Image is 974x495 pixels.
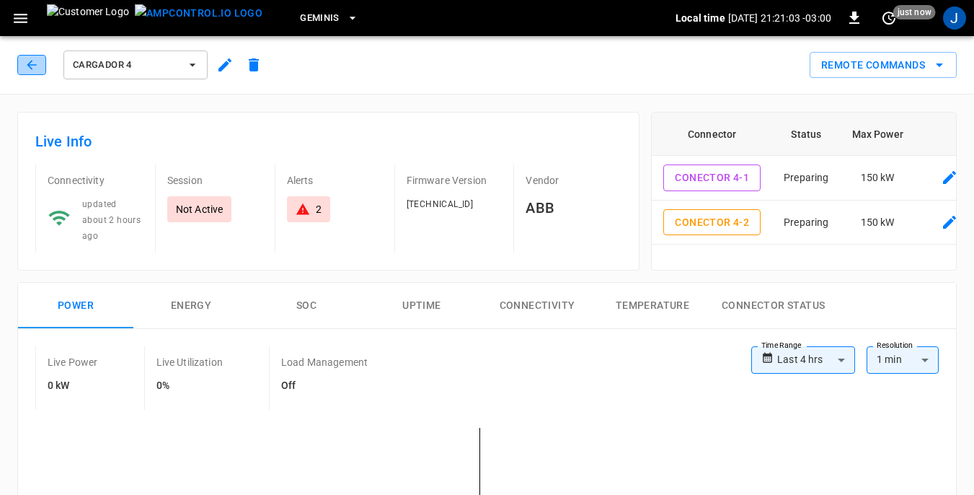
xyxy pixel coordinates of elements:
button: Conector 4-2 [663,209,761,236]
td: 150 kW [841,201,915,245]
td: 150 kW [841,245,915,289]
button: Geminis [294,4,364,32]
button: SOC [249,283,364,329]
h6: 0% [156,378,223,394]
span: [TECHNICAL_ID] [407,199,474,209]
button: Energy [133,283,249,329]
button: Power [18,283,133,329]
h6: Off [281,378,368,394]
div: profile-icon [943,6,966,30]
span: just now [893,5,936,19]
p: Live Utilization [156,355,223,369]
button: Remote Commands [810,52,957,79]
button: Connector Status [710,283,836,329]
button: Connectivity [479,283,595,329]
span: Cargador 4 [73,57,180,74]
h6: ABB [526,196,621,219]
td: Preparing [772,156,840,201]
th: Connector [652,113,772,156]
p: Live Power [48,355,98,369]
p: Firmware Version [407,173,503,188]
div: Last 4 hrs [777,346,855,374]
button: set refresh interval [877,6,900,30]
p: [DATE] 21:21:03 -03:00 [728,11,831,25]
button: Uptime [364,283,479,329]
th: Status [772,113,840,156]
p: Not Active [176,202,223,216]
td: 150 kW [841,156,915,201]
td: Finishing [772,245,840,289]
span: updated about 2 hours ago [82,199,141,241]
img: ampcontrol.io logo [135,4,262,22]
h6: 0 kW [48,378,98,394]
span: Geminis [300,10,340,27]
th: Max Power [841,113,915,156]
p: Session [167,173,263,188]
p: Local time [676,11,725,25]
p: Connectivity [48,173,143,188]
button: Temperature [595,283,710,329]
div: 1 min [867,346,939,374]
p: Alerts [287,173,383,188]
div: remote commands options [810,52,957,79]
p: Load Management [281,355,368,369]
label: Resolution [877,340,913,351]
h6: Live Info [35,130,621,153]
div: 2 [316,202,322,216]
img: Customer Logo [47,4,129,32]
button: Conector 4-1 [663,165,761,191]
p: Vendor [526,173,621,188]
label: Time Range [761,340,802,351]
td: Preparing [772,201,840,245]
button: Cargador 4 [63,51,208,79]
